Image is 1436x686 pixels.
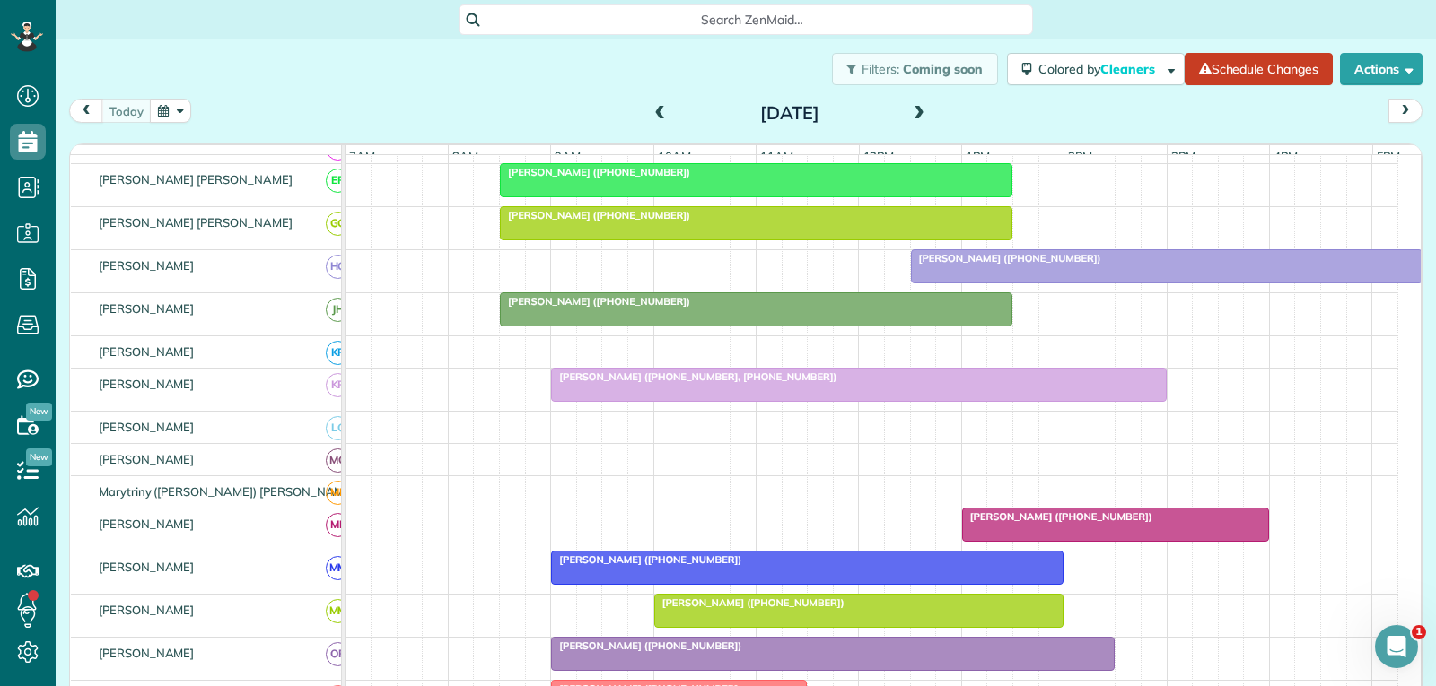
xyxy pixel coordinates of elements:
span: ME [326,481,350,505]
span: 9am [551,149,584,163]
span: 2pm [1064,149,1096,163]
span: 11am [757,149,797,163]
span: Filters: [862,61,899,77]
span: GG [326,212,350,236]
span: MM [326,556,350,580]
span: [PERSON_NAME] [95,377,198,391]
span: Colored by [1038,61,1161,77]
button: next [1388,99,1423,123]
span: [PERSON_NAME] [95,301,198,316]
span: EP [326,169,350,193]
span: [PERSON_NAME] ([PHONE_NUMBER]) [910,252,1102,265]
span: [PERSON_NAME] ([PHONE_NUMBER]) [499,295,691,308]
span: 3pm [1168,149,1199,163]
span: [PERSON_NAME] [95,603,198,617]
span: [PERSON_NAME] [95,560,198,574]
span: [PERSON_NAME] ([PHONE_NUMBER]) [961,510,1153,523]
button: today [101,99,152,123]
span: 1 [1412,625,1426,639]
span: [PERSON_NAME] [PERSON_NAME] [95,215,296,230]
span: [PERSON_NAME] [95,258,198,273]
span: [PERSON_NAME] [95,420,198,434]
span: 4pm [1270,149,1301,163]
span: LC [326,416,350,440]
span: OR [326,642,350,666]
span: Cleaners [1100,61,1158,77]
span: 5pm [1373,149,1405,163]
button: prev [69,99,103,123]
h2: [DATE] [678,103,902,123]
span: [PERSON_NAME] ([PHONE_NUMBER]) [499,166,691,178]
span: 7am [346,149,379,163]
span: MM [326,599,350,623]
button: Actions [1340,53,1423,85]
span: HG [326,255,350,279]
span: [PERSON_NAME] [95,517,198,531]
span: KR [326,373,350,397]
span: [PERSON_NAME] [95,646,198,660]
span: 12pm [860,149,898,163]
span: [PERSON_NAME] ([PHONE_NUMBER]) [550,639,742,652]
iframe: Intercom live chat [1375,625,1418,668]
a: Schedule Changes [1185,53,1333,85]
span: ML [326,513,350,537]
span: [PERSON_NAME] ([PHONE_NUMBER]) [550,553,742,566]
span: [PERSON_NAME] [PERSON_NAME] [95,172,296,187]
span: New [26,403,52,421]
span: New [26,448,52,466]
span: MG [326,448,350,473]
span: [PERSON_NAME] ([PHONE_NUMBER], [PHONE_NUMBER]) [550,370,837,383]
span: 10am [654,149,695,163]
span: Marytriny ([PERSON_NAME]) [PERSON_NAME] [95,484,358,499]
span: 8am [449,149,482,163]
span: [PERSON_NAME] ([PHONE_NUMBER]) [499,209,691,221]
span: JH [326,298,350,322]
span: [PERSON_NAME] [95,344,198,359]
button: Colored byCleaners [1007,53,1185,85]
span: [PERSON_NAME] ([PHONE_NUMBER]) [653,596,845,609]
span: [PERSON_NAME] [95,452,198,466]
span: KR [326,341,350,365]
span: Coming soon [903,61,984,77]
span: 1pm [962,149,994,163]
